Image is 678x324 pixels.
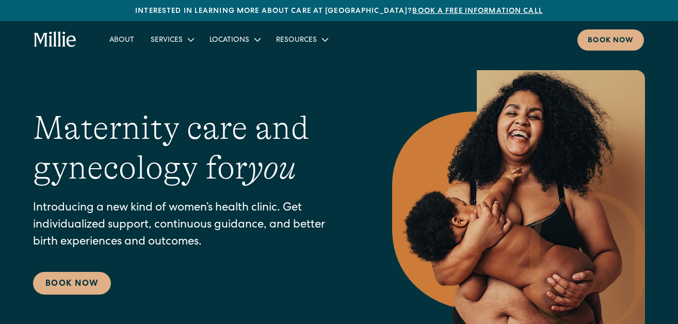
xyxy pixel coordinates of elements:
div: Locations [201,31,268,48]
a: Book a free information call [412,8,542,15]
div: Services [142,31,201,48]
a: Book now [577,29,644,51]
div: Locations [209,35,249,46]
div: Book now [588,36,634,46]
div: Services [151,35,183,46]
a: Book Now [33,272,111,295]
div: Resources [276,35,317,46]
a: home [34,31,76,48]
h1: Maternity care and gynecology for [33,108,351,188]
a: About [101,31,142,48]
em: you [248,149,296,186]
p: Introducing a new kind of women’s health clinic. Get individualized support, continuous guidance,... [33,200,351,251]
div: Resources [268,31,335,48]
